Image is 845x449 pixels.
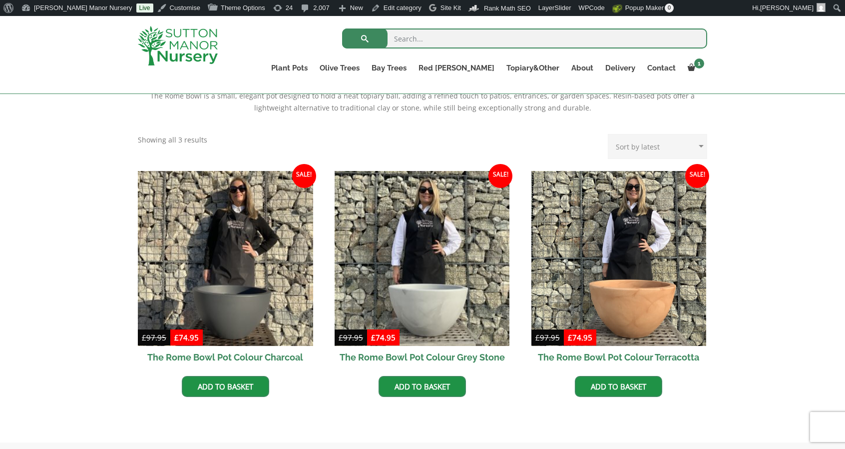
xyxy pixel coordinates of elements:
[575,376,662,397] a: Add to basket: “The Rome Bowl Pot Colour Terracotta”
[142,332,146,342] span: £
[371,332,376,342] span: £
[138,346,313,368] h2: The Rome Bowl Pot Colour Charcoal
[335,346,510,368] h2: The Rome Bowl Pot Colour Grey Stone
[685,164,709,188] span: Sale!
[535,332,540,342] span: £
[138,90,707,114] p: The Rome Bowl is a small, elegant pot designed to hold a neat topiary ball, adding a refined touc...
[641,61,682,75] a: Contact
[413,61,500,75] a: Red [PERSON_NAME]
[366,61,413,75] a: Bay Trees
[665,3,674,12] span: 0
[379,376,466,397] a: Add to basket: “The Rome Bowl Pot Colour Grey Stone”
[568,332,572,342] span: £
[565,61,599,75] a: About
[488,164,512,188] span: Sale!
[608,134,707,159] select: Shop order
[138,26,218,65] img: logo
[535,332,560,342] bdi: 97.95
[142,332,166,342] bdi: 97.95
[182,376,269,397] a: Add to basket: “The Rome Bowl Pot Colour Charcoal”
[599,61,641,75] a: Delivery
[531,171,707,369] a: Sale! The Rome Bowl Pot Colour Terracotta
[568,332,592,342] bdi: 74.95
[531,171,707,346] img: The Rome Bowl Pot Colour Terracotta
[484,4,531,12] span: Rank Math SEO
[138,134,207,146] p: Showing all 3 results
[371,332,396,342] bdi: 74.95
[138,171,313,369] a: Sale! The Rome Bowl Pot Colour Charcoal
[335,171,510,346] img: The Rome Bowl Pot Colour Grey Stone
[694,58,704,68] span: 1
[138,171,313,346] img: The Rome Bowl Pot Colour Charcoal
[339,332,363,342] bdi: 97.95
[760,4,814,11] span: [PERSON_NAME]
[500,61,565,75] a: Topiary&Other
[440,4,461,11] span: Site Kit
[174,332,199,342] bdi: 74.95
[342,28,707,48] input: Search...
[174,332,179,342] span: £
[339,332,343,342] span: £
[531,346,707,368] h2: The Rome Bowl Pot Colour Terracotta
[335,171,510,369] a: Sale! The Rome Bowl Pot Colour Grey Stone
[265,61,314,75] a: Plant Pots
[292,164,316,188] span: Sale!
[136,3,153,12] a: Live
[314,61,366,75] a: Olive Trees
[682,61,707,75] a: 1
